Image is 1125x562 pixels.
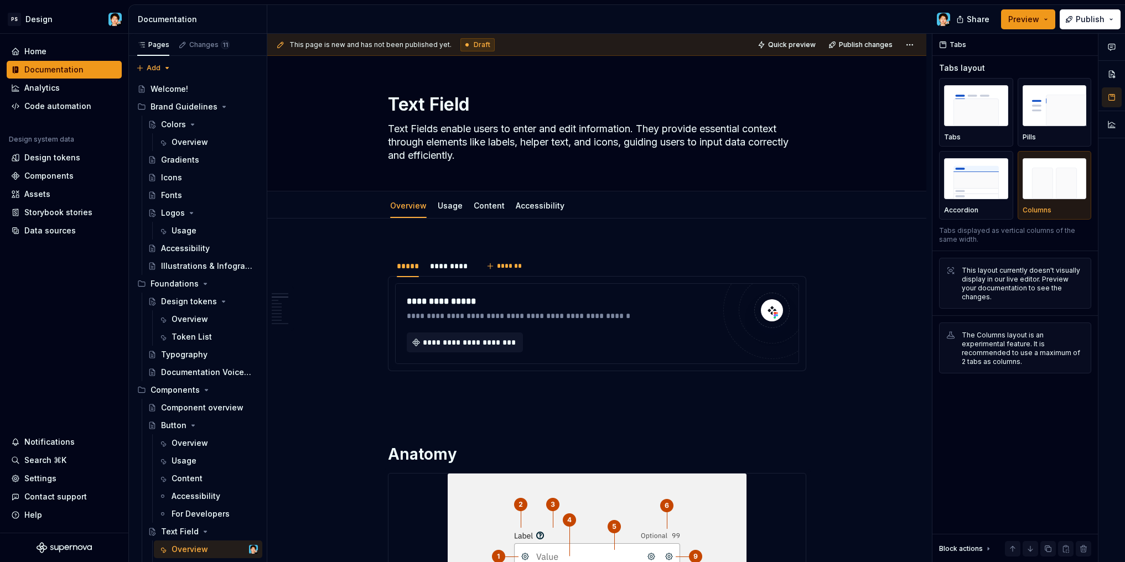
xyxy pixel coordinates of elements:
div: Accessibility [511,194,569,217]
img: placeholder [1023,85,1087,126]
span: Preview [1008,14,1039,25]
div: Logos [161,207,185,218]
button: placeholderTabs [939,78,1013,147]
div: Changes [189,40,230,49]
button: placeholderPills [1018,78,1092,147]
div: Icons [161,172,182,183]
button: Add [133,60,174,76]
button: Notifications [7,433,122,451]
div: Usage [172,455,196,466]
img: placeholder [944,158,1008,199]
textarea: Text Field [386,91,804,118]
a: Settings [7,470,122,487]
div: Contact support [24,491,87,502]
p: Columns [1023,206,1051,215]
div: Usage [433,194,467,217]
a: Overview [154,133,262,151]
a: Analytics [7,79,122,97]
div: Storybook stories [24,207,92,218]
img: Leo [108,13,122,26]
img: placeholder [1023,158,1087,199]
p: Accordion [944,206,978,215]
div: Design [25,14,53,25]
a: Gradients [143,151,262,169]
div: Button [161,420,186,431]
a: Documentation [7,61,122,79]
div: Token List [172,331,212,342]
div: PS [8,13,21,26]
button: PSDesignLeo [2,7,126,31]
a: Storybook stories [7,204,122,221]
span: Draft [474,40,490,49]
button: Share [951,9,997,29]
div: Gradients [161,154,199,165]
div: Documentation [24,64,84,75]
a: Button [143,417,262,434]
div: Typography [161,349,208,360]
a: Accessibility [143,240,262,257]
span: Publish changes [839,40,893,49]
div: Search ⌘K [24,455,66,466]
div: Overview [172,544,208,555]
a: Overview [390,201,427,210]
span: Publish [1076,14,1105,25]
a: Overview [154,434,262,452]
span: Share [967,14,989,25]
section-item: Figma [395,283,799,364]
div: Analytics [24,82,60,93]
div: Notifications [24,436,75,447]
a: Illustrations & Infographics [143,257,262,275]
div: Text Field [161,526,199,537]
img: Leo [937,13,950,26]
img: placeholder [944,85,1008,126]
div: Colors [161,119,186,130]
a: For Developers [154,505,262,523]
a: Assets [7,185,122,203]
div: Documentation [138,14,262,25]
a: Components [7,167,122,185]
span: Quick preview [768,40,816,49]
span: Add [147,64,160,72]
div: Design tokens [161,296,217,307]
a: Token List [154,328,262,346]
div: Brand Guidelines [133,98,262,116]
div: Tabs layout [939,63,985,74]
a: Colors [143,116,262,133]
svg: Supernova Logo [37,542,92,553]
a: Welcome! [133,80,262,98]
button: Contact support [7,488,122,506]
div: Overview [172,137,208,148]
span: 11 [221,40,230,49]
div: Components [133,381,262,399]
a: Overview [154,310,262,328]
a: Design tokens [143,293,262,310]
div: Design tokens [24,152,80,163]
div: Block actions [939,544,983,553]
p: Tabs displayed as vertical columns of the same width. [939,226,1091,244]
img: Leo [249,545,258,554]
div: Pages [137,40,169,49]
div: Welcome! [151,84,188,95]
a: Accessibility [516,201,564,210]
a: Documentation Voice & Style [143,363,262,381]
button: Search ⌘K [7,451,122,469]
button: Publish changes [825,37,898,53]
a: Text Field [143,523,262,540]
a: Fonts [143,186,262,204]
div: Home [24,46,46,57]
div: Content [172,473,203,484]
a: Accessibility [154,487,262,505]
div: Block actions [939,541,993,556]
div: Component overview [161,402,243,413]
button: Quick preview [754,37,821,53]
p: Tabs [944,133,961,142]
a: Content [474,201,505,210]
div: Content [469,194,509,217]
div: Illustrations & Infographics [161,261,252,272]
div: Components [151,384,200,396]
div: For Developers [172,508,230,519]
a: Logos [143,204,262,222]
div: Documentation Voice & Style [161,367,252,378]
div: Accessibility [172,491,220,502]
